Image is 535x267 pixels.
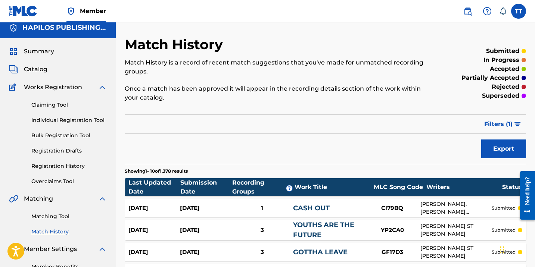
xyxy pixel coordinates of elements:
p: submitted [492,227,516,233]
a: Public Search [460,4,475,19]
span: Matching [24,194,53,203]
div: [DATE] [180,226,231,235]
img: Matching [9,194,18,203]
a: CatalogCatalog [9,65,47,74]
div: 3 [231,248,293,257]
span: Catalog [24,65,47,74]
p: Once a match has been approved it will appear in the recording details section of the work within... [125,84,434,102]
h5: HAPILOS PUBLISHING, LLC [22,23,107,32]
div: Status [502,183,522,192]
div: [PERSON_NAME] ST [PERSON_NAME] [420,244,492,260]
div: MLC Song Code [370,183,426,192]
img: Accounts [9,23,18,32]
a: Overclaims Tool [31,178,107,185]
div: 1 [231,204,293,213]
img: expand [98,245,107,254]
p: accepted [490,65,519,73]
a: Match History [31,228,107,236]
img: search [463,7,472,16]
div: 3 [231,226,293,235]
span: Works Registration [24,83,82,92]
img: expand [98,83,107,92]
a: Matching Tool [31,213,107,220]
div: Submission Date [180,178,232,196]
div: Last Updated Date [128,178,180,196]
div: [PERSON_NAME] ST [PERSON_NAME] [420,222,492,238]
a: Bulk Registration Tool [31,132,107,139]
a: Claiming Tool [31,101,107,109]
p: submitted [486,47,519,56]
button: Export [481,139,526,158]
iframe: Resource Center [514,165,535,225]
div: User Menu [511,4,526,19]
div: Writers [426,183,502,192]
img: help [483,7,492,16]
div: [DATE] [128,204,180,213]
a: Registration Drafts [31,147,107,155]
p: rejected [492,82,519,91]
div: [DATE] [180,248,231,257]
img: Works Registration [9,83,19,92]
span: ? [286,185,292,191]
div: Drag [500,239,504,261]
p: submitted [492,249,516,255]
div: [PERSON_NAME], [PERSON_NAME] [PERSON_NAME] [420,200,492,216]
div: Work Title [295,183,370,192]
p: partially accepted [461,73,519,82]
span: Filters ( 1 ) [484,120,513,129]
a: CASH OUT [293,204,330,212]
p: in progress [483,56,519,65]
span: Summary [24,47,54,56]
p: superseded [482,91,519,100]
img: expand [98,194,107,203]
div: Help [480,4,495,19]
span: Member Settings [24,245,77,254]
img: Summary [9,47,18,56]
div: [DATE] [128,248,180,257]
a: YOUTHS ARE THE FUTURE [293,221,354,239]
p: Match History is a record of recent match suggestions that you've made for unmatched recording gr... [125,58,434,76]
a: SummarySummary [9,47,54,56]
a: GOTTHA LEAVE [293,248,348,256]
button: Filters (1) [480,115,526,133]
div: Recording Groups [232,178,295,196]
p: submitted [492,205,516,211]
div: YP2CA0 [364,226,420,235]
a: Individual Registration Tool [31,116,107,124]
div: Notifications [499,7,507,15]
img: filter [514,122,521,126]
a: Registration History [31,162,107,170]
iframe: Chat Widget [498,231,535,267]
span: Member [80,7,106,15]
h2: Match History [125,36,227,53]
img: MLC Logo [9,6,38,16]
div: [DATE] [180,204,231,213]
div: GF17D3 [364,248,420,257]
img: Top Rightsholder [66,7,75,16]
p: Showing 1 - 10 of 1,378 results [125,168,188,175]
div: CI79BQ [364,204,420,213]
img: Member Settings [9,245,18,254]
div: [DATE] [128,226,180,235]
img: Catalog [9,65,18,74]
